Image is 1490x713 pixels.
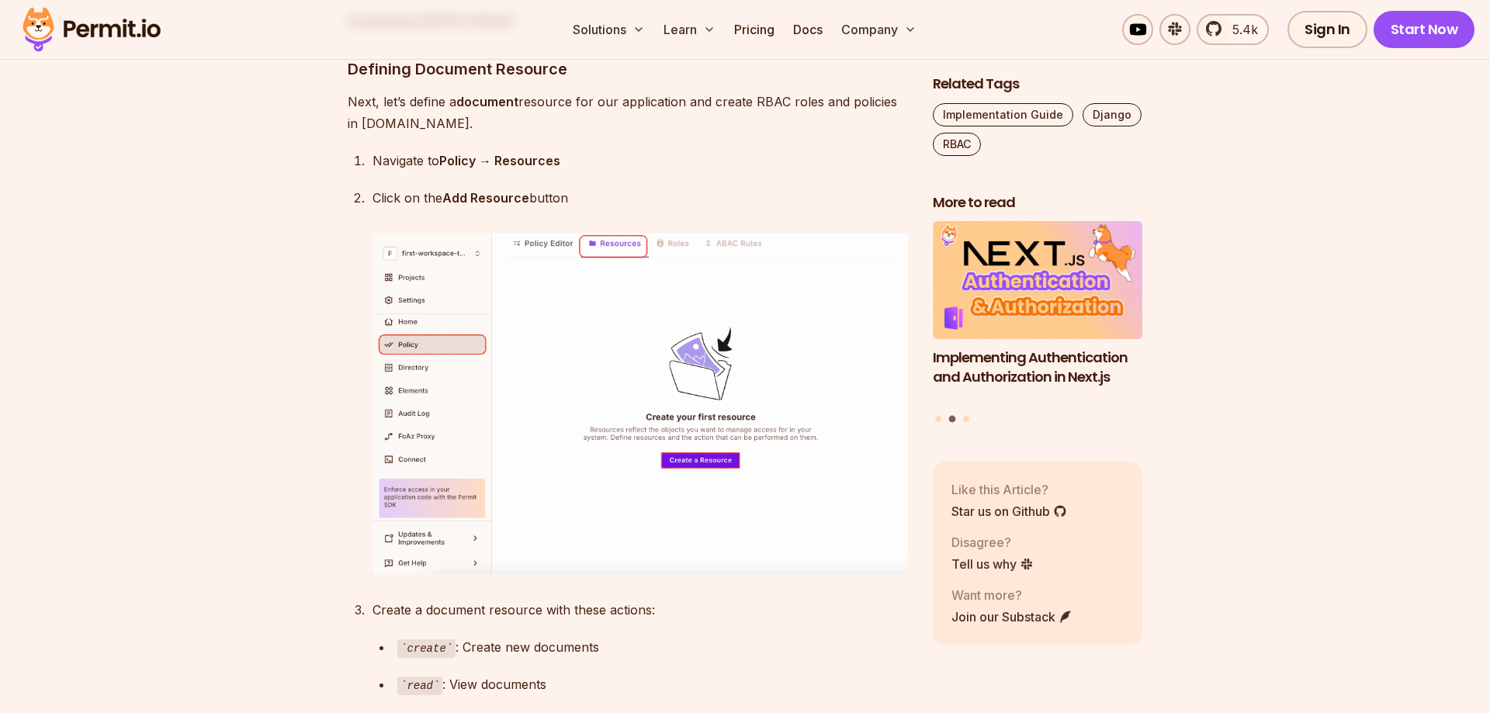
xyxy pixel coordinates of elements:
a: Implementing Authentication and Authorization in Next.jsImplementing Authentication and Authoriza... [933,222,1142,407]
button: Go to slide 2 [949,416,956,423]
div: Posts [933,222,1142,425]
button: Go to slide 1 [935,416,941,422]
a: Docs [787,14,829,45]
p: Click on the button [372,187,908,209]
p: : View documents [397,673,908,696]
a: Django [1083,103,1142,126]
button: Go to slide 3 [963,416,969,422]
p: Next, let’s define a resource for our application and create RBAC roles and policies in [DOMAIN_N... [348,91,908,134]
strong: Policy → Resources [439,153,560,168]
h3: Implementing Authentication and Authorization in Next.js [933,348,1142,387]
p: : Create new documents [397,636,908,659]
a: Start Now [1374,11,1475,48]
a: RBAC [933,133,981,156]
p: Navigate to [372,150,908,171]
a: 5.4k [1197,14,1269,45]
span: 5.4k [1223,20,1258,39]
h2: More to read [933,193,1142,213]
strong: Add Resource [442,190,529,206]
h3: Defining Document Resource [348,57,908,81]
button: Company [835,14,923,45]
button: Learn [657,14,722,45]
a: Tell us why [951,555,1034,573]
button: Solutions [567,14,651,45]
li: 2 of 3 [933,222,1142,407]
a: Implementation Guide [933,103,1073,126]
p: Want more? [951,586,1072,604]
img: Implementing Authentication and Authorization in Next.js [933,222,1142,340]
img: Permit logo [16,3,168,56]
a: Sign In [1287,11,1367,48]
code: read [397,677,442,695]
p: Like this Article? [951,480,1067,499]
a: Pricing [728,14,781,45]
a: Star us on Github [951,502,1067,521]
p: Disagree? [951,533,1034,552]
a: Join our Substack [951,607,1072,626]
strong: document [456,94,518,109]
p: Create a document resource with these actions: [372,599,908,621]
code: create [397,639,456,658]
img: image.png [372,234,908,574]
h2: Related Tags [933,74,1142,94]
